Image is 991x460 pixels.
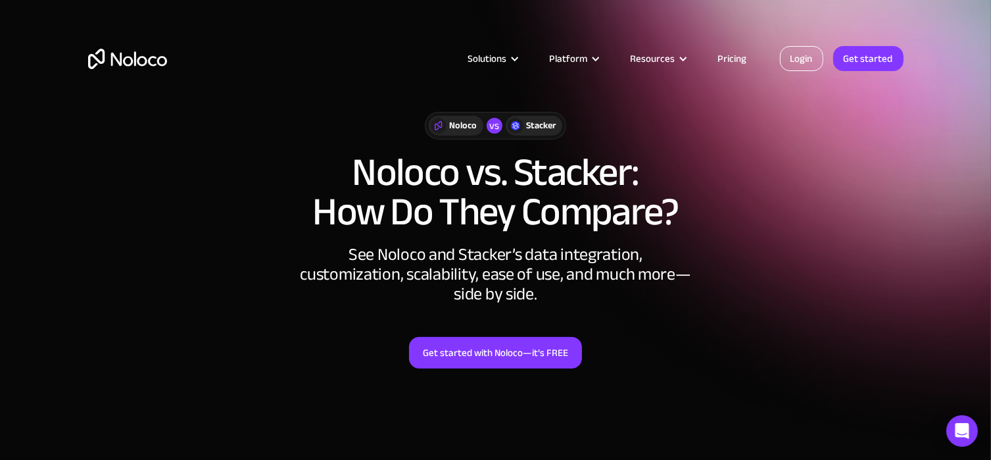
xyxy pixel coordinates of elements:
a: Get started with Noloco—it’s FREE [409,337,582,369]
div: Resources [614,50,702,67]
h1: Noloco vs. Stacker: How Do They Compare? [88,153,904,232]
div: Platform [533,50,614,67]
div: Noloco [449,118,477,133]
div: Stacker [526,118,556,133]
a: Login [780,46,823,71]
div: Resources [631,50,675,67]
div: vs [487,118,502,134]
div: Open Intercom Messenger [946,415,978,447]
div: Solutions [468,50,507,67]
a: home [88,49,167,69]
div: Platform [550,50,588,67]
div: Solutions [452,50,533,67]
a: Pricing [702,50,763,67]
div: See Noloco and Stacker’s data integration, customization, scalability, ease of use, and much more... [299,245,693,304]
a: Get started [833,46,904,71]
